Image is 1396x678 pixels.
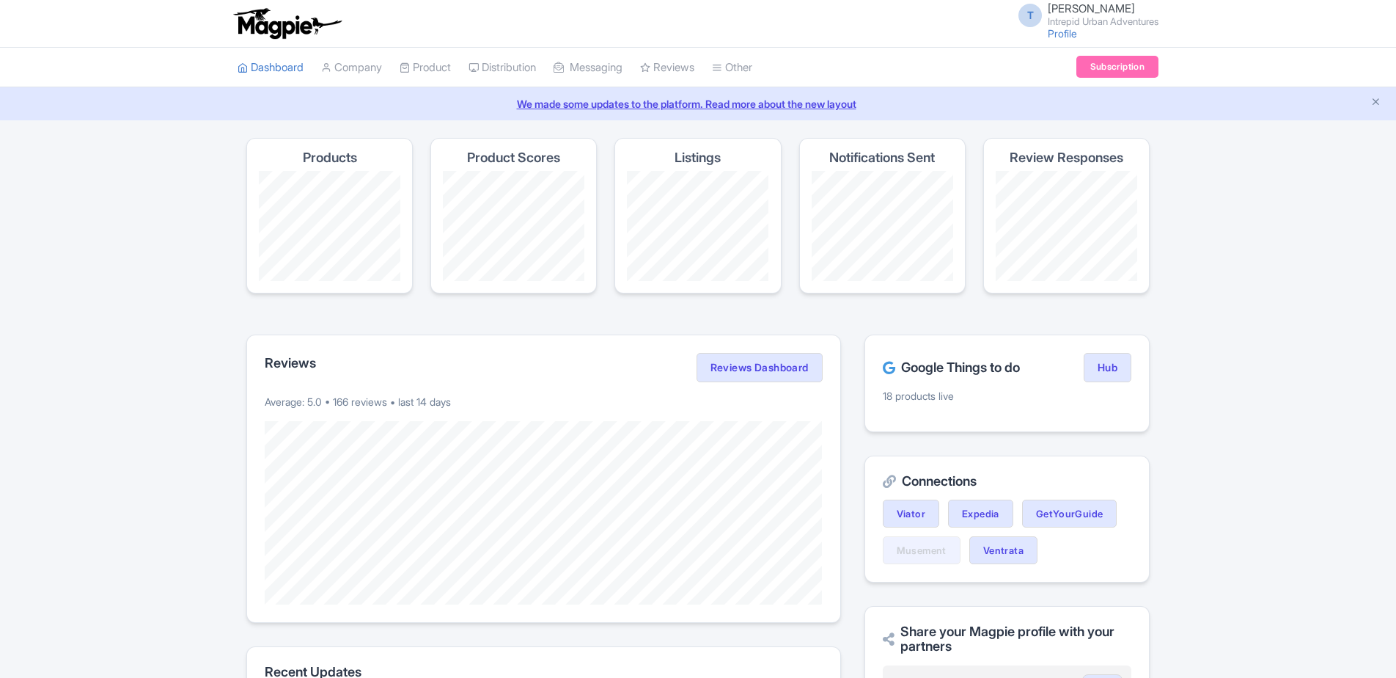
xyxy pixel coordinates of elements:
[1048,17,1158,26] small: Intrepid Urban Adventures
[883,624,1131,654] h2: Share your Magpie profile with your partners
[469,48,536,88] a: Distribution
[1048,27,1077,40] a: Profile
[554,48,622,88] a: Messaging
[712,48,752,88] a: Other
[883,500,939,528] a: Viator
[400,48,451,88] a: Product
[969,536,1037,564] a: Ventrata
[9,96,1387,112] a: We made some updates to the platform. Read more about the new layout
[1018,4,1042,27] span: T
[1084,353,1131,382] a: Hub
[265,356,316,371] h2: Reviews
[303,150,357,165] h4: Products
[640,48,694,88] a: Reviews
[1010,150,1123,165] h4: Review Responses
[675,150,721,165] h4: Listings
[265,394,823,409] p: Average: 5.0 • 166 reviews • last 14 days
[1010,3,1158,26] a: T [PERSON_NAME] Intrepid Urban Adventures
[1022,500,1117,528] a: GetYourGuide
[321,48,382,88] a: Company
[697,353,823,382] a: Reviews Dashboard
[1048,1,1135,15] span: [PERSON_NAME]
[238,48,304,88] a: Dashboard
[467,150,560,165] h4: Product Scores
[883,474,1131,489] h2: Connections
[883,388,1131,404] p: 18 products live
[883,360,1020,375] h2: Google Things to do
[230,7,344,40] img: logo-ab69f6fb50320c5b225c76a69d11143b.png
[1076,56,1158,78] a: Subscription
[948,500,1013,528] a: Expedia
[829,150,935,165] h4: Notifications Sent
[1370,95,1381,112] button: Close announcement
[883,536,960,564] a: Musement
